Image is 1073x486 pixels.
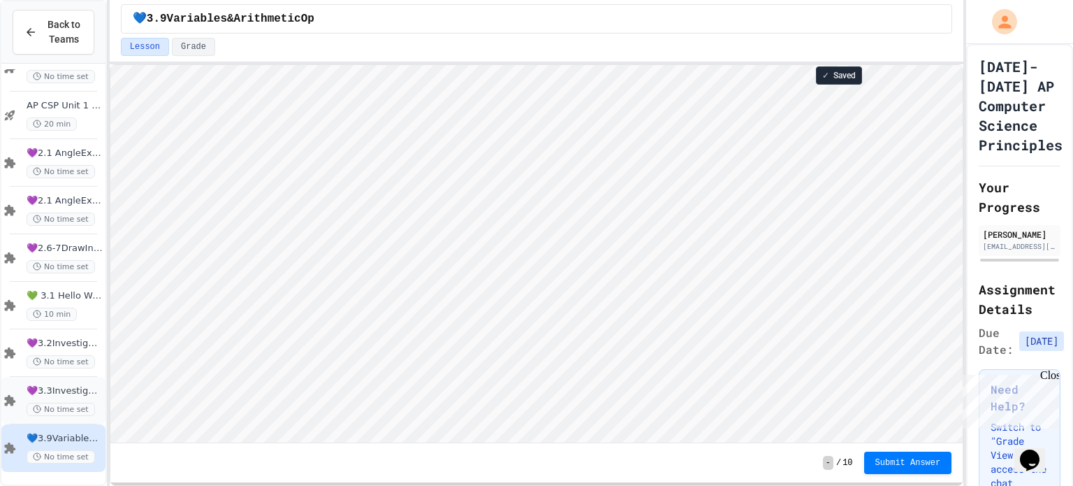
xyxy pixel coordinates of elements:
[27,450,95,464] span: No time set
[133,10,314,27] span: 💙3.9Variables&ArithmeticOp
[979,324,1014,358] span: Due Date:
[833,70,856,81] span: Saved
[983,241,1056,252] div: [EMAIL_ADDRESS][DOMAIN_NAME]
[822,70,829,81] span: ✓
[27,403,95,416] span: No time set
[979,178,1060,217] h2: Your Progress
[836,457,841,469] span: /
[27,338,103,350] span: 💜3.2InvestigateCreateVars
[27,117,77,131] span: 20 min
[27,148,103,159] span: 💜2.1 AngleExperiments1
[27,355,95,369] span: No time set
[27,243,103,255] span: 💜2.6-7DrawInternet
[27,385,103,397] span: 💜3.3InvestigateCreateVars(A:GraphOrg)
[45,17,82,47] span: Back to Teams
[172,38,215,56] button: Grade
[27,290,103,302] span: 💚 3.1 Hello World
[27,165,95,178] span: No time set
[27,260,95,273] span: No time set
[823,456,833,470] span: -
[979,57,1063,155] h1: [DATE]-[DATE] AP Computer Science Principles
[27,433,103,445] span: 💙3.9Variables&ArithmeticOp
[27,70,95,83] span: No time set
[27,308,77,321] span: 10 min
[110,65,963,443] iframe: To enrich screen reader interactions, please activate Accessibility in Grammarly extension settings
[27,100,103,112] span: AP CSP Unit 1 Review
[13,10,94,55] button: Back to Teams
[1019,331,1064,351] span: [DATE]
[875,457,941,469] span: Submit Answer
[842,457,852,469] span: 10
[27,213,95,226] span: No time set
[6,6,96,89] div: Chat with us now!Close
[979,280,1060,319] h2: Assignment Details
[121,38,169,56] button: Lesson
[1014,430,1059,472] iframe: chat widget
[983,228,1056,241] div: [PERSON_NAME]
[864,452,952,474] button: Submit Answer
[977,6,1021,38] div: My Account
[27,195,103,207] span: 💜2.1 AngleExperiments2
[957,369,1059,429] iframe: chat widget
